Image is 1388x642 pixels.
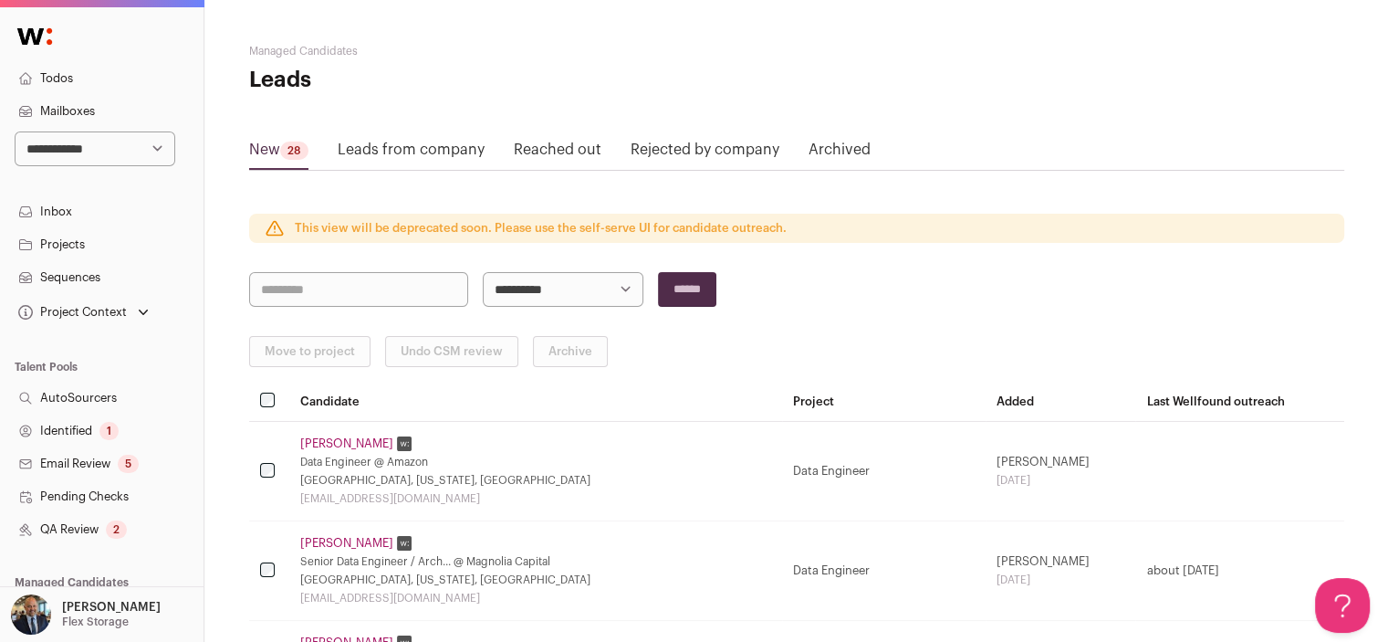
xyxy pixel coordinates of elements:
[300,591,772,605] div: [EMAIL_ADDRESS][DOMAIN_NAME]
[249,66,614,95] h1: Leads
[300,491,772,506] div: [EMAIL_ADDRESS][DOMAIN_NAME]
[7,595,164,635] button: Open dropdown
[15,305,127,320] div: Project Context
[809,139,871,168] a: Archived
[300,437,393,451] a: [PERSON_NAME]
[62,615,129,629] p: Flex Storage
[106,521,127,539] div: 2
[1135,521,1343,621] td: about [DATE]
[1135,382,1343,422] th: Last Wellfound outreach
[15,300,152,325] button: Open dropdown
[300,455,772,469] div: Data Engineer @ Amazon
[1315,578,1370,633] iframe: Help Scout Beacon - Open
[986,521,1135,621] td: [PERSON_NAME]
[118,455,139,473] div: 5
[11,595,51,635] img: 18202275-medium_jpg
[300,473,772,488] div: [GEOGRAPHIC_DATA], [US_STATE], [GEOGRAPHIC_DATA]
[295,221,787,236] p: This view will be deprecated soon. Please use the self-serve UI for candidate outreach.
[7,18,62,55] img: Wellfound
[997,473,1124,488] div: [DATE]
[289,382,783,422] th: Candidate
[249,139,308,168] a: New
[514,139,601,168] a: Reached out
[631,139,779,168] a: Rejected by company
[280,142,308,160] div: 28
[249,44,614,58] h2: Managed Candidates
[300,554,772,569] div: Senior Data Engineer / Arch... @ Magnolia Capital
[300,573,772,587] div: [GEOGRAPHIC_DATA], [US_STATE], [GEOGRAPHIC_DATA]
[99,422,119,440] div: 1
[782,422,986,521] td: Data Engineer
[62,600,161,615] p: [PERSON_NAME]
[986,382,1135,422] th: Added
[338,139,485,168] a: Leads from company
[986,422,1135,521] td: [PERSON_NAME]
[300,536,393,551] a: [PERSON_NAME]
[782,382,986,422] th: Project
[782,521,986,621] td: Data Engineer
[997,573,1124,587] div: [DATE]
